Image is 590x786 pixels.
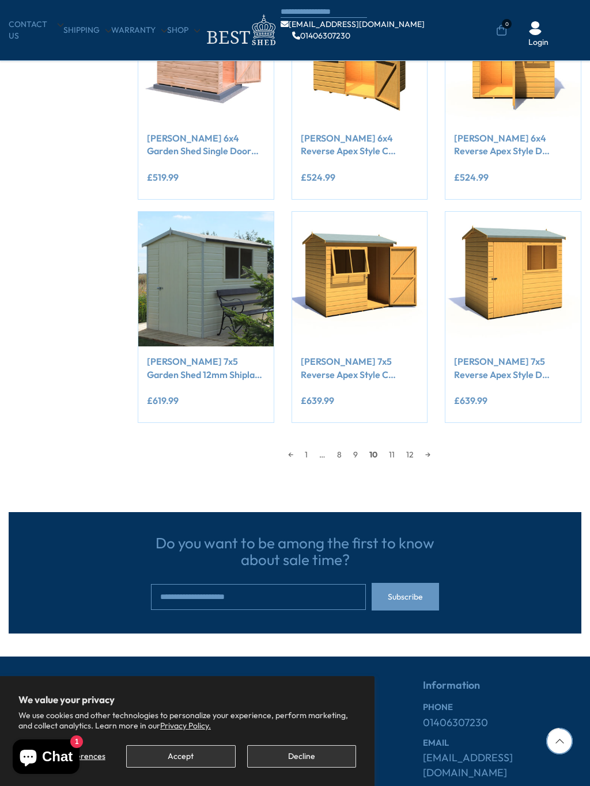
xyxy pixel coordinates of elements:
[301,173,335,182] ins: £524.99
[151,535,439,568] h3: Do you want to be among the first to know about sale time?
[63,25,111,36] a: Shipping
[388,593,423,601] span: Subscribe
[454,355,572,381] a: [PERSON_NAME] 7x5 Reverse Apex Style D Garden Shed 12mm Shiplap T&G
[454,132,572,158] a: [PERSON_NAME] 6x4 Reverse Apex Style D Garden Shed Single Door 12mm T&G
[496,25,507,36] a: 0
[301,132,419,158] a: [PERSON_NAME] 6x4 Reverse Apex Style C Garden Shed Single Door 12mm T&G
[160,720,211,731] a: Privacy Policy.
[423,738,581,748] h6: EMAIL
[454,173,489,182] ins: £524.99
[292,32,350,40] a: 01406307230
[372,583,439,611] button: Subscribe
[502,19,512,29] span: 0
[313,446,331,463] span: …
[423,703,581,712] h6: PHONE
[423,715,488,730] a: 01406307230
[9,19,63,41] a: CONTACT US
[147,132,265,158] a: [PERSON_NAME] 6x4 Garden Shed Single Door 12mm T&G
[18,695,356,705] h2: We value your privacy
[147,173,179,182] ins: £519.99
[147,396,179,405] ins: £619.99
[419,446,436,463] a: →
[301,396,334,405] ins: £639.99
[383,446,400,463] a: 11
[454,396,487,405] ins: £639.99
[147,355,265,381] a: [PERSON_NAME] 7x5 Garden Shed 12mm Shiplap T&G
[18,710,356,731] p: We use cookies and other technologies to personalize your experience, perform marketing, and coll...
[528,21,542,35] img: User Icon
[423,680,581,703] h5: Information
[299,446,313,463] a: 1
[247,745,356,768] button: Decline
[167,25,200,36] a: Shop
[528,37,549,48] a: Login
[126,745,235,768] button: Accept
[282,446,299,463] a: ←
[331,446,347,463] a: 8
[111,25,167,36] a: Warranty
[281,20,425,28] a: [EMAIL_ADDRESS][DOMAIN_NAME]
[9,739,83,777] inbox-online-store-chat: Shopify online store chat
[400,446,419,463] a: 12
[301,355,419,381] a: [PERSON_NAME] 7x5 Reverse Apex Style C Garden Shed 12mm Shiplap T&G
[423,750,581,779] a: [EMAIL_ADDRESS][DOMAIN_NAME]
[364,446,383,463] span: 10
[347,446,364,463] a: 9
[200,12,281,49] img: logo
